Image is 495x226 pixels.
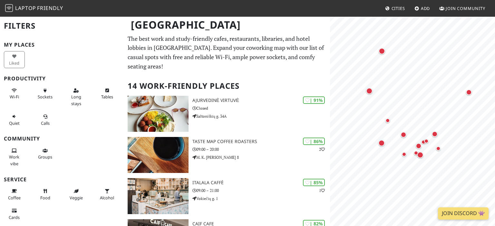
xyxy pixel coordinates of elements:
[434,145,442,152] div: Map marker
[384,117,392,124] div: Map marker
[8,195,21,201] span: Coffee
[420,138,427,146] div: Map marker
[412,3,433,14] a: Add
[192,195,330,202] p: Vokiečių g. 1
[4,42,120,48] h3: My Places
[377,139,386,148] div: Map marker
[192,154,330,160] p: M. K. [PERSON_NAME] 8
[70,195,83,201] span: Veggie
[35,145,56,162] button: Groups
[303,138,325,145] div: | 86%
[192,139,330,144] h3: Taste Map Coffee Roasters
[192,105,330,111] p: Closed
[40,195,50,201] span: Food
[71,94,81,106] span: Long stays
[414,142,423,150] div: Map marker
[192,180,330,185] h3: Italala Caffè
[4,16,120,36] h2: Filters
[412,149,420,157] div: Map marker
[437,3,488,14] a: Join Community
[399,131,408,139] div: Map marker
[126,16,329,34] h1: [GEOGRAPHIC_DATA]
[97,186,118,203] button: Alcohol
[400,150,408,158] div: Map marker
[9,214,20,220] span: Credit cards
[192,146,330,152] p: 09:00 – 20:00
[9,120,20,126] span: Quiet
[35,186,56,203] button: Food
[4,176,120,183] h3: Service
[37,5,63,12] span: Friendly
[100,195,114,201] span: Alcohol
[4,111,25,128] button: Quiet
[97,85,118,102] button: Tables
[66,186,87,203] button: Veggie
[5,3,63,14] a: LaptopFriendly LaptopFriendly
[4,145,25,169] button: Work vibe
[192,98,330,103] h3: Ajurvedinė virtuvė
[416,150,425,159] div: Map marker
[124,137,330,173] a: Taste Map Coffee Roasters | 86% 2 Taste Map Coffee Roasters 09:00 – 20:00 M. K. [PERSON_NAME] 8
[128,178,189,214] img: Italala Caffè
[303,179,325,186] div: | 85%
[38,154,52,160] span: Group tables
[438,207,489,220] a: Join Discord 👾
[4,186,25,203] button: Coffee
[124,178,330,214] a: Italala Caffè | 85% 1 Italala Caffè 09:00 – 21:00 Vokiečių g. 1
[128,137,189,173] img: Taste Map Coffee Roasters
[101,94,113,100] span: Work-friendly tables
[383,3,408,14] a: Cities
[15,5,36,12] span: Laptop
[319,146,325,152] p: 2
[303,96,325,104] div: | 91%
[446,5,485,11] span: Join Community
[4,205,25,222] button: Cards
[128,34,326,71] p: The best work and study-friendly cafes, restaurants, libraries, and hotel lobbies in [GEOGRAPHIC_...
[465,88,473,96] div: Map marker
[319,187,325,194] p: 1
[124,96,330,132] a: Ajurvedinė virtuvė | 91% Ajurvedinė virtuvė Closed Saltoniškių g. 34A
[431,130,439,138] div: Map marker
[192,113,330,119] p: Saltoniškių g. 34A
[422,137,430,145] div: Map marker
[128,76,326,96] h2: 14 Work-Friendly Places
[35,111,56,128] button: Calls
[38,94,53,100] span: Power sockets
[9,154,19,166] span: People working
[392,5,405,11] span: Cities
[4,76,120,82] h3: Productivity
[35,85,56,102] button: Sockets
[192,187,330,194] p: 09:00 – 21:00
[365,86,374,95] div: Map marker
[5,4,13,12] img: LaptopFriendly
[4,85,25,102] button: Wi-Fi
[41,120,50,126] span: Video/audio calls
[4,136,120,142] h3: Community
[128,96,189,132] img: Ajurvedinė virtuvė
[66,85,87,109] button: Long stays
[421,5,430,11] span: Add
[10,94,19,100] span: Stable Wi-Fi
[377,47,386,56] div: Map marker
